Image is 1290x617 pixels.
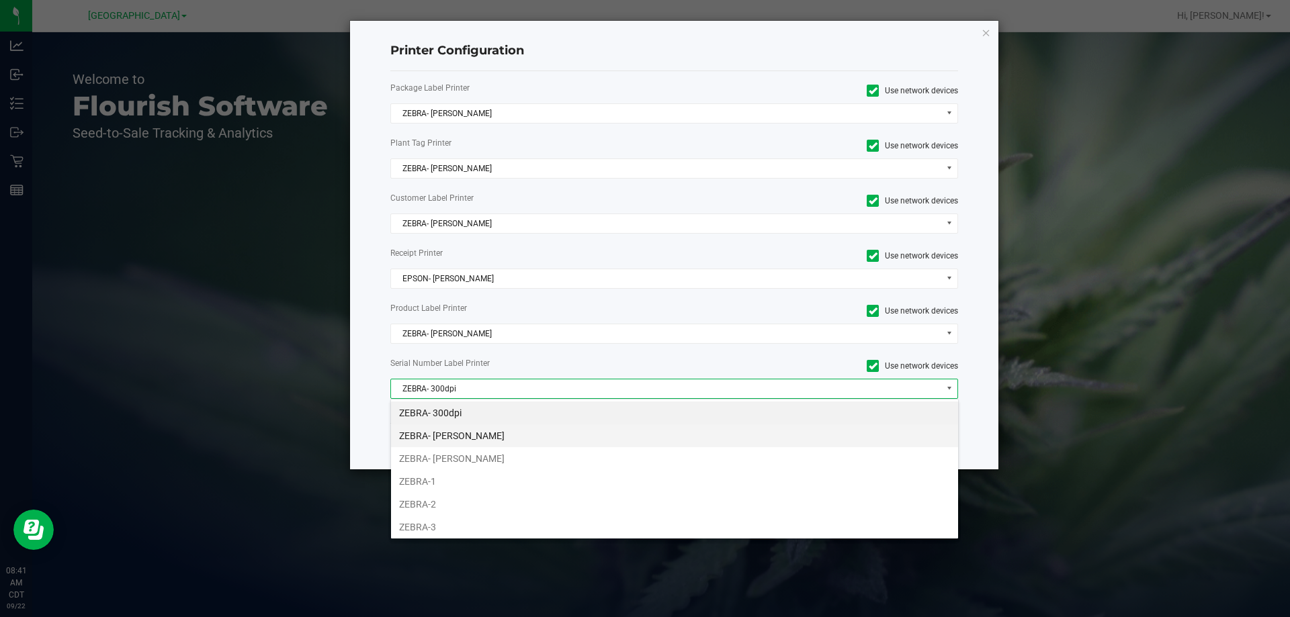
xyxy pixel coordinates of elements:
[391,214,941,233] span: ZEBRA- [PERSON_NAME]
[390,42,959,60] h4: Printer Configuration
[685,85,959,97] label: Use network devices
[390,192,664,204] label: Customer Label Printer
[685,305,959,317] label: Use network devices
[13,510,54,550] iframe: Resource center
[391,324,941,343] span: ZEBRA- [PERSON_NAME]
[391,516,958,538] li: ZEBRA-3
[685,195,959,207] label: Use network devices
[391,447,958,470] li: ZEBRA- [PERSON_NAME]
[685,140,959,152] label: Use network devices
[390,247,664,259] label: Receipt Printer
[685,250,959,262] label: Use network devices
[391,269,941,288] span: EPSON- [PERSON_NAME]
[391,470,958,493] li: ZEBRA-1
[391,424,958,447] li: ZEBRA- [PERSON_NAME]
[390,137,664,149] label: Plant Tag Printer
[390,82,664,94] label: Package Label Printer
[391,104,941,123] span: ZEBRA- [PERSON_NAME]
[391,401,958,424] li: ZEBRA- 300dpi
[391,379,941,398] span: ZEBRA- 300dpi
[390,302,664,314] label: Product Label Printer
[391,493,958,516] li: ZEBRA-2
[390,357,664,369] label: Serial Number Label Printer
[391,159,941,178] span: ZEBRA- [PERSON_NAME]
[685,360,959,372] label: Use network devices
